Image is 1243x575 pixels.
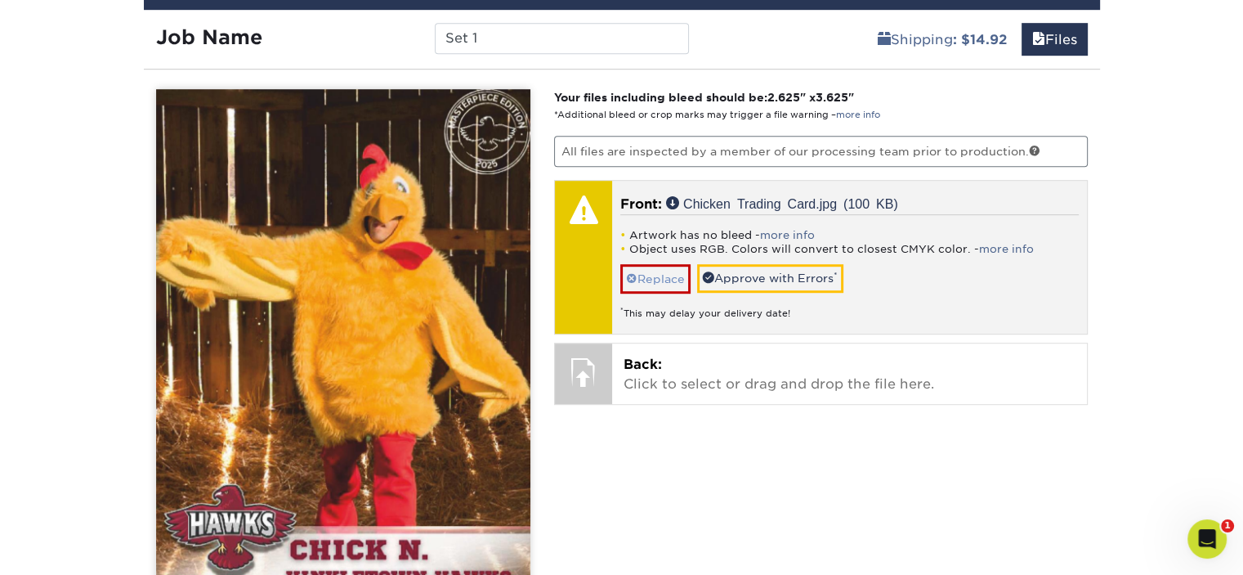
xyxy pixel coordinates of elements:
a: more info [760,229,815,241]
a: Shipping: $14.92 [867,23,1017,56]
span: 1 [1221,519,1234,532]
a: Files [1022,23,1088,56]
input: Enter a job name [435,23,689,54]
p: All files are inspected by a member of our processing team prior to production. [554,136,1088,167]
a: Approve with Errors* [697,264,843,292]
a: more info [979,243,1034,255]
span: 3.625 [816,91,848,104]
li: Object uses RGB. Colors will convert to closest CMYK color. - [620,242,1079,256]
span: Front: [620,196,662,212]
small: *Additional bleed or crop marks may trigger a file warning – [554,110,880,120]
strong: Your files including bleed should be: " x " [554,91,854,104]
a: more info [836,110,880,120]
li: Artwork has no bleed - [620,228,1079,242]
a: Replace [620,264,691,293]
b: : $14.92 [953,32,1007,47]
strong: Job Name [156,25,262,49]
span: Back: [624,357,662,372]
span: shipping [878,32,891,47]
span: files [1032,32,1045,47]
a: Chicken Trading Card.jpg (100 KB) [666,196,898,209]
div: This may delay your delivery date! [620,294,1079,321]
iframe: Intercom live chat [1187,519,1227,559]
span: 2.625 [767,91,800,104]
p: Click to select or drag and drop the file here. [624,355,1075,394]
